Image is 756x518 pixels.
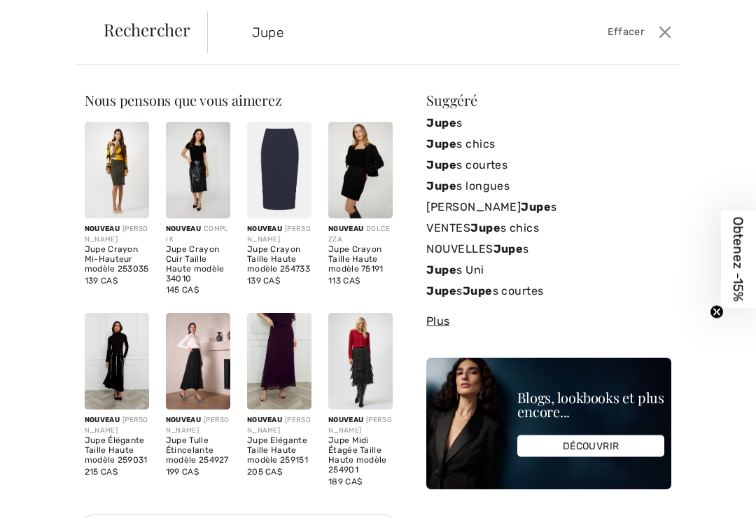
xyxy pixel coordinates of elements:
[85,245,149,274] div: Jupe Crayon Mi-Hauteur modèle 253035
[166,285,199,295] span: 145 CA$
[85,313,149,409] img: Jupe Élégante Taille Haute modèle 259031. Black
[470,221,500,234] strong: Jupe
[32,10,60,22] span: Aide
[426,239,671,260] a: NOUVELLESJupes
[328,224,393,245] div: DOLCEZZA
[328,245,393,274] div: Jupe Crayon Taille Haute modèle 75191
[426,313,671,330] div: Plus
[426,137,456,150] strong: Jupe
[426,176,671,197] a: Jupes longues
[166,416,201,424] span: Nouveau
[426,260,671,281] a: Jupes Uni
[426,218,671,239] a: VENTESJupes chics
[85,224,149,245] div: [PERSON_NAME]
[328,122,393,218] img: Jupe Crayon Taille Haute modèle 75191. Black
[247,225,282,233] span: Nouveau
[517,391,664,419] div: Blogs, lookbooks et plus encore...
[166,225,201,233] span: Nouveau
[247,436,311,465] div: Jupe Elégante Taille Haute modèle 259151
[328,415,393,436] div: [PERSON_NAME]
[247,224,311,245] div: [PERSON_NAME]
[493,242,524,255] strong: Jupe
[426,113,671,134] a: Jupes
[426,93,671,107] div: Suggéré
[328,416,363,424] span: Nouveau
[247,416,282,424] span: Nouveau
[166,122,230,218] img: Jupe Crayon Cuir Taille Haute modèle 34010. As sample
[85,122,149,218] img: Jupe Crayon Mi-Hauteur modèle 253035. Black
[85,436,149,465] div: Jupe Élégante Taille Haute modèle 259031
[328,225,363,233] span: Nouveau
[247,313,311,409] img: Jupe Elégante Taille Haute modèle 259151. Berry
[608,24,644,40] span: Effacer
[426,158,456,171] strong: Jupe
[655,21,675,43] button: Ferme
[166,415,230,436] div: [PERSON_NAME]
[85,276,118,286] span: 139 CA$
[328,313,393,409] img: Jupe Midi Étagée Taille Haute modèle 254901. Black
[426,134,671,155] a: Jupes chics
[166,224,230,245] div: COMPLI K
[426,284,456,297] strong: Jupe
[328,477,362,486] span: 189 CA$
[166,467,199,477] span: 199 CA$
[85,467,118,477] span: 215 CA$
[328,436,393,475] div: Jupe Midi Étagée Taille Haute modèle 254901
[521,200,551,213] strong: Jupe
[85,415,149,436] div: [PERSON_NAME]
[85,90,282,109] span: Nous pensons que vous aimerez
[104,21,190,38] span: Rechercher
[426,116,456,129] strong: Jupe
[241,11,552,53] input: TAPER POUR RECHERCHER
[710,305,724,319] button: Close teaser
[426,358,671,489] img: Blogs, lookbooks et plus encore...
[426,197,671,218] a: [PERSON_NAME]Jupes
[247,467,282,477] span: 205 CA$
[166,313,230,409] img: Jupe Tulle Étincelante modèle 254927. Black
[731,217,747,302] span: Obtenez -15%
[247,415,311,436] div: [PERSON_NAME]
[85,225,120,233] span: Nouveau
[166,436,230,465] div: Jupe Tulle Étincelante modèle 254927
[166,245,230,283] div: Jupe Crayon Cuir Taille Haute modèle 34010
[721,211,756,308] div: Obtenez -15%Close teaser
[328,276,360,286] span: 113 CA$
[426,281,671,302] a: JupesJupes courtes
[247,122,311,218] img: Jupe Crayon Taille Haute modèle 254733. Midnight Blue
[426,155,671,176] a: Jupes courtes
[247,276,280,286] span: 139 CA$
[426,179,456,192] strong: Jupe
[517,435,664,457] div: DÉCOUVRIR
[426,263,456,276] strong: Jupe
[85,416,120,424] span: Nouveau
[463,284,493,297] strong: Jupe
[247,245,311,274] div: Jupe Crayon Taille Haute modèle 254733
